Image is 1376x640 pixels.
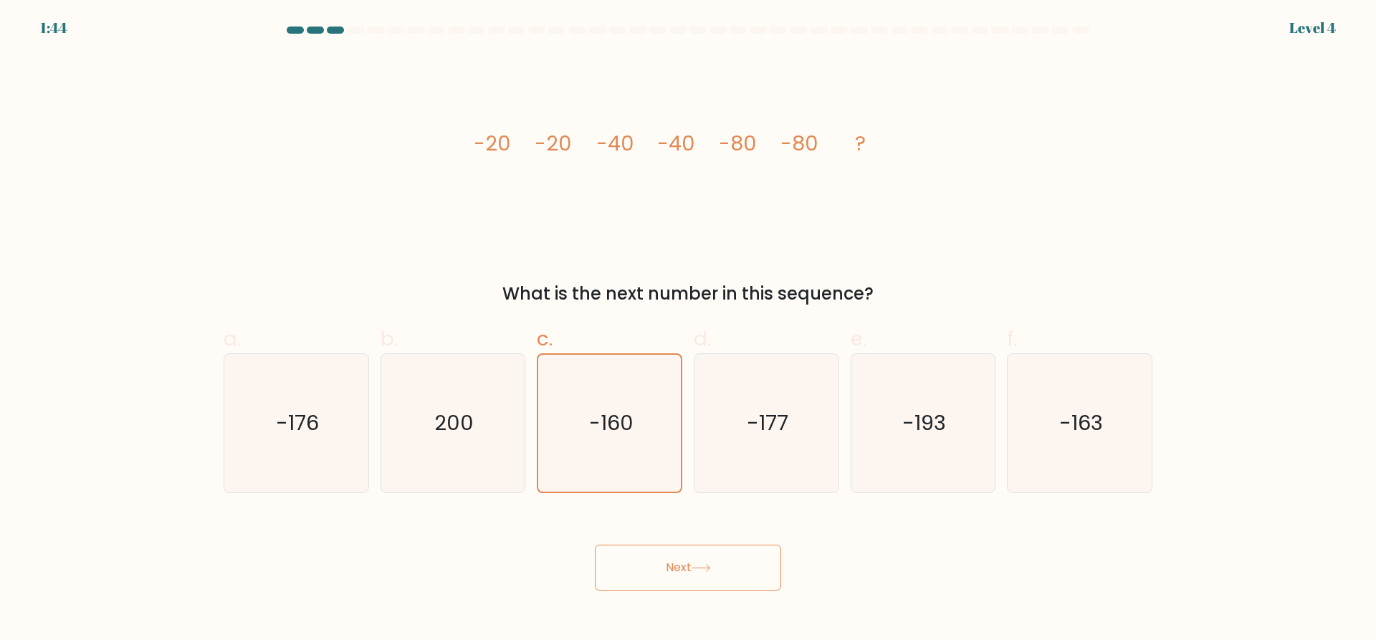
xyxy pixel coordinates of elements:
tspan: -80 [780,129,818,158]
text: -193 [902,409,946,438]
div: Level 4 [1289,17,1336,39]
span: c. [537,325,553,353]
tspan: -40 [657,129,694,158]
text: -177 [747,409,788,438]
tspan: -20 [535,129,571,158]
tspan: -80 [719,129,756,158]
text: -163 [1059,409,1103,438]
span: f. [1007,325,1017,353]
tspan: ? [855,129,866,158]
div: What is the next number in this sequence? [232,281,1144,307]
span: a. [224,325,241,353]
text: -176 [276,409,319,438]
button: Next [595,545,781,591]
text: 200 [434,409,474,438]
div: 1:44 [40,17,67,39]
tspan: -40 [596,129,634,158]
span: d. [694,325,711,353]
text: -160 [589,409,633,437]
tspan: -20 [474,129,510,158]
span: e. [851,325,866,353]
span: b. [381,325,398,353]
